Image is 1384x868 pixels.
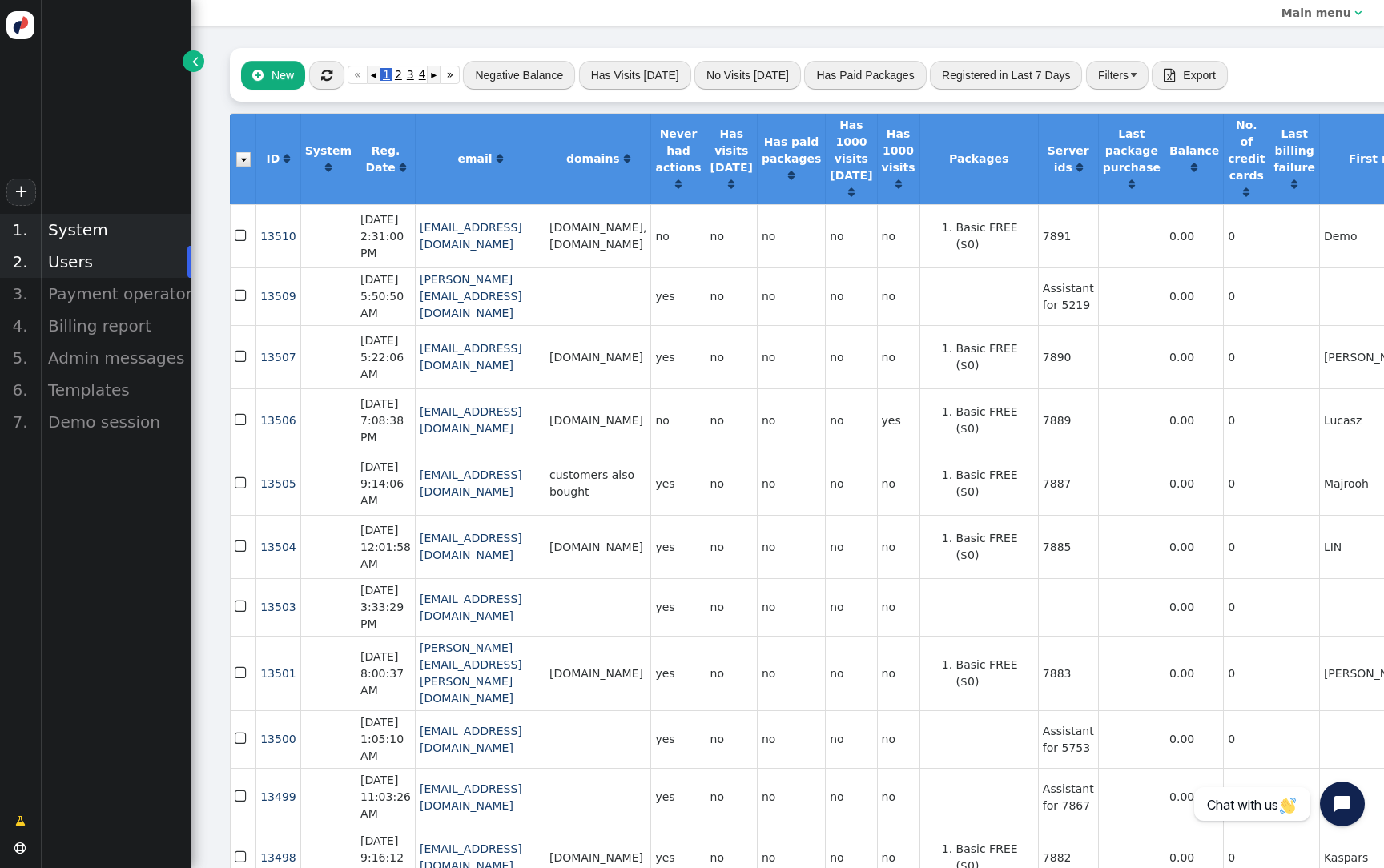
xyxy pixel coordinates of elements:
a:  [1129,178,1135,191]
span: [DATE] 8:00:37 AM [360,650,404,697]
span:  [235,285,249,307]
a:  [183,50,204,72]
b: Last package purchase [1103,127,1161,174]
td: no [757,710,825,768]
td: 0 [1223,204,1269,267]
td: no [825,515,876,578]
div: Users [40,246,191,278]
a: [PERSON_NAME][EMAIL_ADDRESS][DOMAIN_NAME] [420,273,522,319]
span: 13505 [260,477,296,490]
b: Has 1000 visits [882,127,915,174]
td: no [757,636,825,710]
span:  [192,53,199,70]
button: Negative Balance [463,61,575,90]
td: no [825,204,876,267]
div: Payment operators [40,278,191,310]
span: 1 [380,68,392,81]
button:  [309,61,344,90]
a:  [728,178,734,191]
a: [EMAIL_ADDRESS][DOMAIN_NAME] [420,405,522,435]
a: [EMAIL_ADDRESS][DOMAIN_NAME] [420,342,522,372]
li: Basic FREE ($0) [956,404,1034,437]
td: 0 [1223,578,1269,636]
span: [DATE] 5:50:50 AM [360,273,404,319]
span:  [14,842,26,854]
span: 13504 [260,540,296,553]
span: [DATE] 1:05:10 AM [360,716,404,762]
td: [DOMAIN_NAME] [545,515,650,578]
td: no [757,325,825,388]
span:  [235,225,249,247]
td: no [706,515,757,578]
span:  [235,728,249,749]
td: no [706,204,757,267]
td: 0.00 [1165,325,1223,388]
td: no [825,388,876,452]
td: yes [650,515,705,578]
td: Assistant for 7867 [1038,768,1098,826]
span: Click to sort [1291,179,1297,190]
a: 13498 [260,851,296,864]
td: no [877,325,919,388]
td: 0.00 [1165,515,1223,578]
td: no [825,768,876,826]
b: Has paid packages [762,135,821,165]
td: yes [650,267,705,325]
td: no [757,515,825,578]
a: 13501 [260,667,296,680]
li: Basic FREE ($0) [956,657,1034,690]
span: 13510 [260,230,296,243]
button: No Visits [DATE] [694,61,801,90]
b: email [457,152,492,165]
span: 13506 [260,414,296,427]
a: 13503 [260,601,296,613]
td: 0 [1223,267,1269,325]
span:  [235,409,249,431]
button: Registered in Last 7 Days [930,61,1082,90]
td: 0 [1223,636,1269,710]
td: no [706,452,757,515]
a: [EMAIL_ADDRESS][DOMAIN_NAME] [420,532,522,561]
a:  [1243,186,1249,199]
button:  Export [1152,61,1228,90]
span: Click to sort [1129,179,1135,190]
a: [EMAIL_ADDRESS][DOMAIN_NAME] [420,725,522,754]
span:  [235,662,249,684]
a: [EMAIL_ADDRESS][DOMAIN_NAME] [420,782,522,812]
td: 0.00 [1165,768,1223,826]
b: Balance [1169,144,1219,157]
span: [DATE] 2:31:00 PM [360,213,404,259]
td: no [757,578,825,636]
a: » [440,66,460,84]
span: Export [1183,69,1215,82]
td: no [877,452,919,515]
td: 0 [1223,710,1269,768]
td: 0.00 [1165,452,1223,515]
span: [DATE] 12:01:58 AM [360,524,411,570]
span: [DATE] 11:03:26 AM [360,774,411,820]
td: 0 [1223,452,1269,515]
td: [DOMAIN_NAME] [545,325,650,388]
b: Reg. Date [365,144,400,174]
span: Click to sort [325,162,332,173]
a:  [675,178,682,191]
td: 7890 [1038,325,1098,388]
button: New [241,61,305,90]
td: no [706,267,757,325]
span:  [252,69,264,82]
b: ID [267,152,280,165]
a:  [895,178,902,191]
td: no [825,578,876,636]
td: no [757,452,825,515]
td: no [757,267,825,325]
td: yes [650,578,705,636]
td: no [825,267,876,325]
a: 13509 [260,290,296,303]
b: Main menu [1281,6,1351,19]
span:  [235,536,249,557]
span:  [15,813,26,830]
a: [EMAIL_ADDRESS][DOMAIN_NAME] [420,468,522,498]
span: Click to sort [284,153,290,164]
